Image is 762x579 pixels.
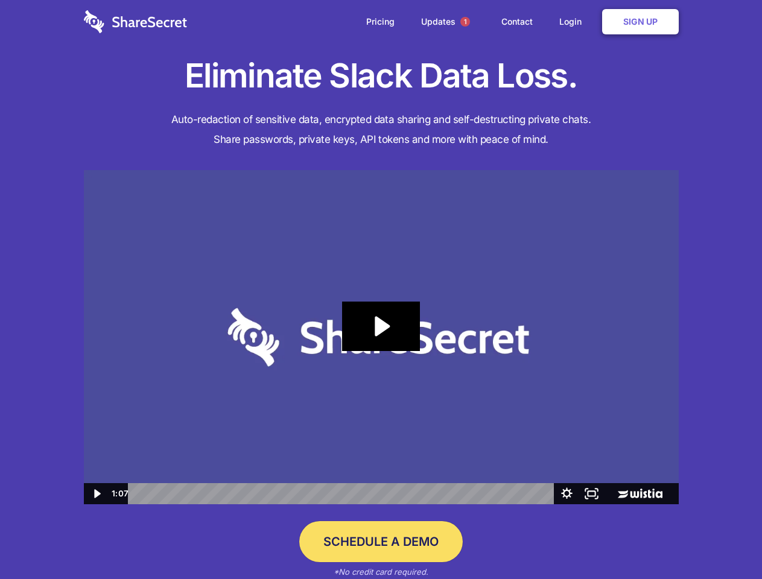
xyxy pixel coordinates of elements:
h4: Auto-redaction of sensitive data, encrypted data sharing and self-destructing private chats. Shar... [84,110,679,150]
a: Login [547,3,600,40]
button: Play Video [84,483,109,504]
iframe: Drift Widget Chat Controller [702,519,748,565]
img: Sharesecret [84,170,679,505]
a: Pricing [354,3,407,40]
h1: Eliminate Slack Data Loss. [84,54,679,98]
a: Contact [489,3,545,40]
img: logo-wordmark-white-trans-d4663122ce5f474addd5e946df7df03e33cb6a1c49d2221995e7729f52c070b2.svg [84,10,187,33]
